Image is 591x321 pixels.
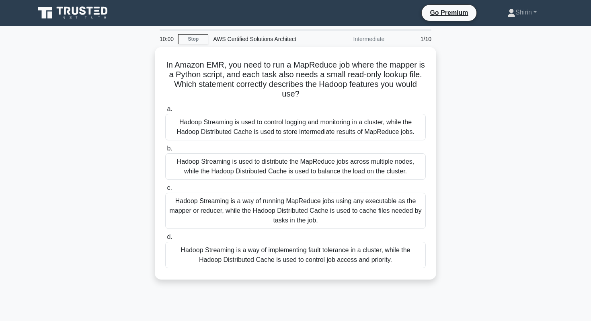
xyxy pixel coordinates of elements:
[164,60,427,99] h5: In Amazon EMR, you need to run a MapReduce job where the mapper is a Python script, and each task...
[167,233,172,240] span: d.
[208,31,319,47] div: AWS Certified Solutions Architect
[167,105,172,112] span: a.
[165,193,426,229] div: Hadoop Streaming is a way of running MapReduce jobs using any executable as the mapper or reducer...
[167,145,172,152] span: b.
[319,31,389,47] div: Intermediate
[167,184,172,191] span: c.
[165,153,426,180] div: Hadoop Streaming is used to distribute the MapReduce jobs across multiple nodes, while the Hadoop...
[155,31,178,47] div: 10:00
[389,31,436,47] div: 1/10
[178,34,208,44] a: Stop
[425,8,473,18] a: Go Premium
[488,4,556,21] a: Shirin
[165,114,426,140] div: Hadoop Streaming is used to control logging and monitoring in a cluster, while the Hadoop Distrib...
[165,242,426,268] div: Hadoop Streaming is a way of implementing fault tolerance in a cluster, while the Hadoop Distribu...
